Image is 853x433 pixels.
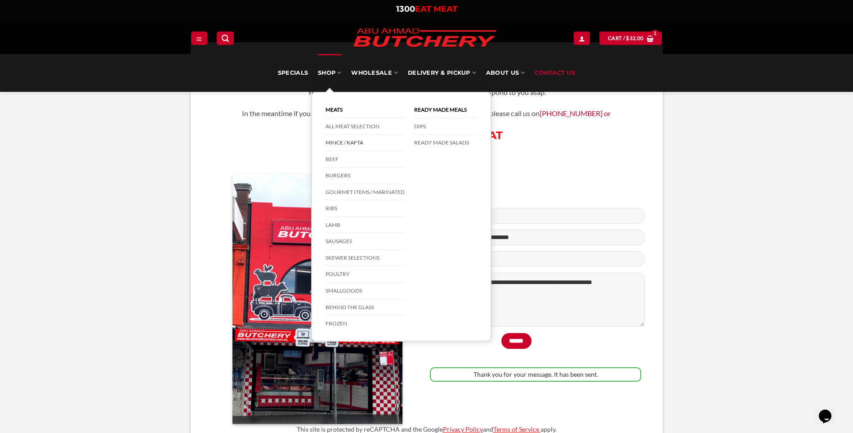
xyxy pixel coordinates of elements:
[493,425,539,433] a: Terms of Service
[318,54,341,92] a: SHOP
[535,54,575,92] a: Contact Us
[326,102,405,118] a: Meats
[815,397,844,424] iframe: chat widget
[396,4,415,14] span: 1300
[408,54,476,92] a: Delivery & Pickup
[396,4,457,14] a: 1300EAT MEAT
[326,233,405,250] a: Sausages
[326,151,405,168] a: Beef
[326,135,405,151] a: Mince / Kafta
[626,34,629,42] span: $
[574,32,590,45] a: Login
[414,135,477,151] a: Ready Made Salads
[326,299,405,316] a: Behind The Glass
[326,184,405,201] a: Gourmet Items / Marinated
[415,4,457,14] span: EAT MEAT
[278,54,308,92] a: Specials
[443,425,483,433] a: Privacy Policy
[326,118,405,135] a: All Meat Selection
[326,200,405,217] a: Ribs
[427,208,645,382] form: Contact form
[626,35,643,41] bdi: 32.00
[326,217,405,234] a: Lamb
[540,109,611,117] a: [PHONE_NUMBER] or
[486,54,525,92] a: About Us
[232,174,402,424] img: Contact Us
[326,250,405,266] a: Skewer Selections
[326,316,405,332] a: Frozen
[414,118,477,135] a: DIPS
[351,54,398,92] a: Wholesale
[326,167,405,184] a: Burgers
[326,266,405,283] a: Poultry
[209,108,645,119] p: In the meantime if your enquiry is urgent and you require immediate assistance, please call us on
[599,32,662,45] a: View cart
[326,283,405,299] a: Smallgoods
[414,102,477,118] a: Ready Made Meals
[209,86,645,98] p: Your enquiry is important to us, so we will endeavour to respond to you asap.
[209,128,645,142] h1: CALL US ON
[346,23,503,54] img: Abu Ahmad Butchery
[217,32,234,45] a: Search
[608,34,643,42] span: Cart /
[191,32,207,45] a: Menu
[430,367,642,382] div: Thank you for your message. It has been sent.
